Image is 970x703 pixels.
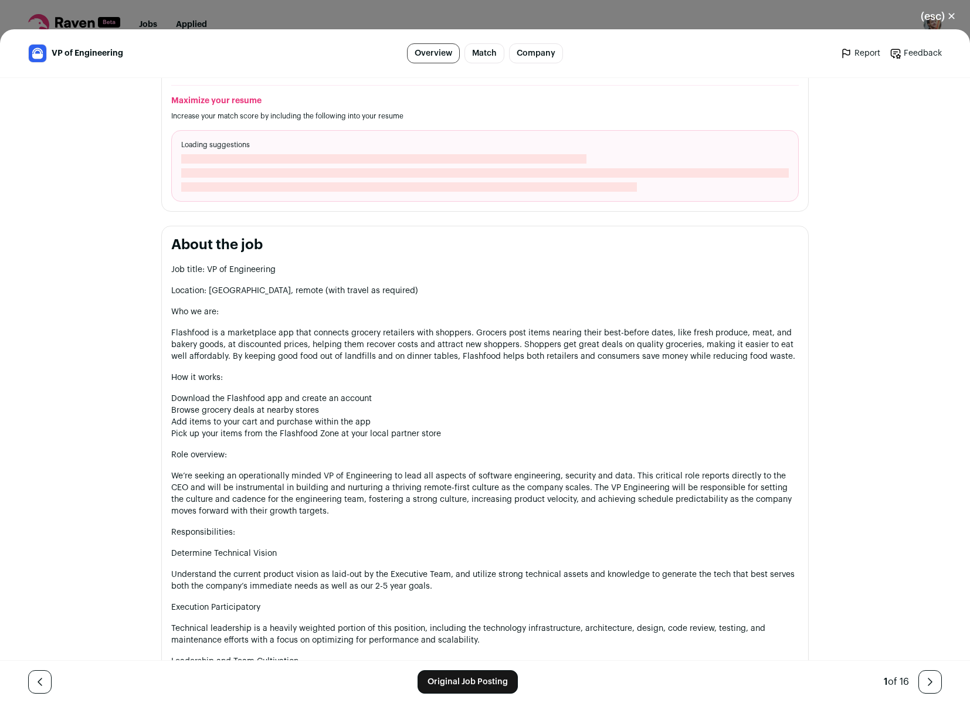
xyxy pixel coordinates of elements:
p: Technical leadership is a heavily weighted portion of this position, including the technology inf... [171,623,799,646]
img: 3cdffa2681c52d6299c9a18500431b2b7cf47de5f307c672306ca19820052677.jpg [29,45,46,62]
div: Loading suggestions [171,130,799,202]
p: Increase your match score by including the following into your resume [171,111,799,121]
p: Role overview: [171,449,799,461]
span: 1 [884,677,888,687]
p: Determine Technical Vision [171,548,799,559]
li: Browse grocery deals at nearby stores [171,405,799,416]
li: Pick up your items from the Flashfood Zone at your local partner store [171,428,799,440]
a: Original Job Posting [418,670,518,694]
p: Flashfood is a marketplace app that connects grocery retailers with shoppers. Grocers post items ... [171,327,799,362]
h2: About the job [171,236,799,254]
li: Download the Flashfood app and create an account [171,393,799,405]
button: Close modal [907,4,970,29]
a: Company [509,43,563,63]
p: Job title: VP of Engineering [171,264,799,276]
p: We’re seeking an operationally minded VP of Engineering to lead all aspects of software engineeri... [171,470,799,517]
a: Match [464,43,504,63]
div: of 16 [884,675,909,689]
p: Who we are: [171,306,799,318]
h2: Maximize your resume [171,95,799,107]
a: Report [840,47,880,59]
p: Execution Participatory [171,602,799,613]
p: Responsibilities: [171,527,799,538]
li: Add items to your cart and purchase within the app [171,416,799,428]
p: Location: [GEOGRAPHIC_DATA], remote (with travel as required) [171,285,799,297]
a: Overview [407,43,460,63]
span: VP of Engineering [52,47,123,59]
p: Leadership and Team Cultivation [171,656,799,667]
p: How it works: [171,372,799,383]
p: Understand the current product vision as laid-out by the Executive Team, and utilize strong techn... [171,569,799,592]
a: Feedback [890,47,942,59]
